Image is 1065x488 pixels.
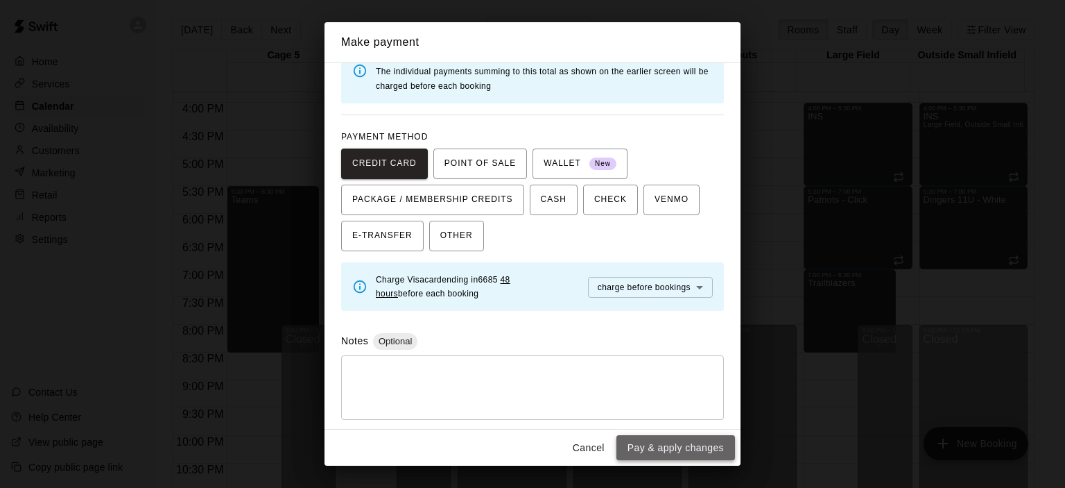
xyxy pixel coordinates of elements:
[429,221,484,251] button: OTHER
[589,155,616,174] span: New
[594,189,627,211] span: CHECK
[541,189,566,211] span: CASH
[583,185,638,215] button: CHECK
[341,149,428,179] button: CREDIT CARD
[598,283,691,292] span: charge before booking s
[433,149,527,179] button: POINT OF SALE
[655,189,689,211] span: VENMO
[376,275,510,298] span: This time window is based on your facility's cancellation policy
[341,335,368,346] label: Notes
[341,132,428,142] span: PAYMENT METHOD
[341,185,524,215] button: PACKAGE / MEMBERSHIP CREDITS
[373,336,417,346] span: Optional
[616,435,735,461] button: Pay & apply changes
[324,22,741,62] h2: Make payment
[544,153,616,175] span: WALLET
[376,274,514,301] span: Charge Visa card ending in 6685 before each booking
[352,153,417,175] span: CREDIT CARD
[566,435,611,461] button: Cancel
[341,221,424,251] button: E-TRANSFER
[376,67,709,92] span: The individual payments summing to this total as shown on the earlier screen will be charged befo...
[530,185,578,215] button: CASH
[643,185,700,215] button: VENMO
[352,189,513,211] span: PACKAGE / MEMBERSHIP CREDITS
[532,149,627,179] button: WALLET New
[352,225,413,247] span: E-TRANSFER
[440,225,473,247] span: OTHER
[444,153,516,175] span: POINT OF SALE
